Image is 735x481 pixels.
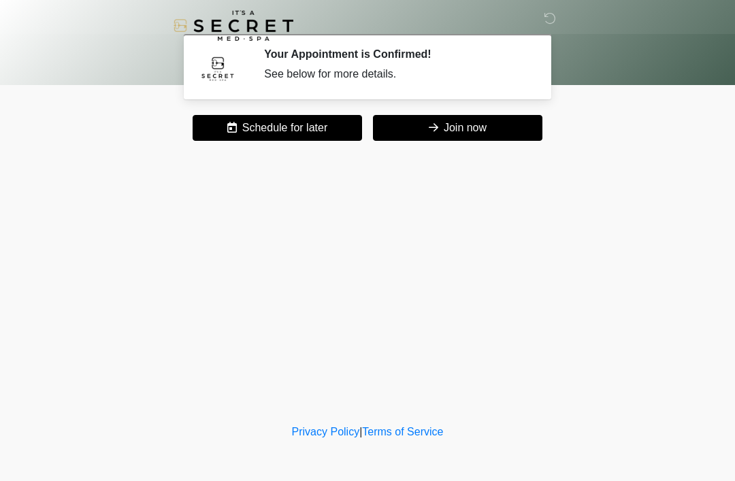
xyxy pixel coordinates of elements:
img: Agent Avatar [197,48,238,88]
button: Schedule for later [193,115,362,141]
a: Terms of Service [362,426,443,437]
h2: Your Appointment is Confirmed! [264,48,527,61]
a: Privacy Policy [292,426,360,437]
button: Join now [373,115,542,141]
div: See below for more details. [264,66,527,82]
a: | [359,426,362,437]
img: It's A Secret Med Spa Logo [174,10,293,41]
